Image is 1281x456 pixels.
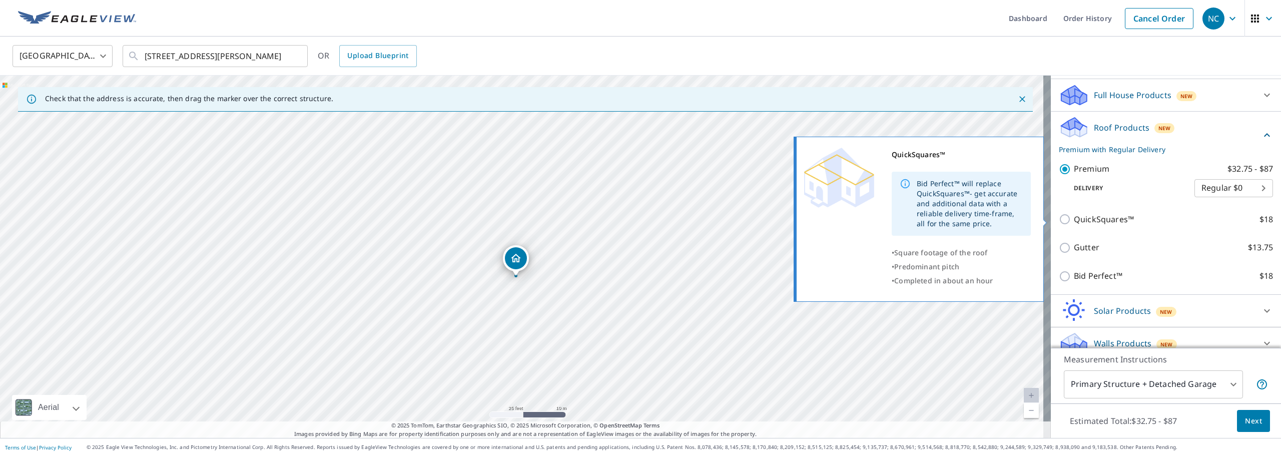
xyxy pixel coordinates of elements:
[1074,270,1122,282] p: Bid Perfect™
[145,42,287,70] input: Search by address or latitude-longitude
[1074,213,1134,226] p: QuickSquares™
[1074,241,1099,254] p: Gutter
[894,276,993,285] span: Completed in about an hour
[892,274,1031,288] div: •
[1059,83,1273,107] div: Full House ProductsNew
[503,245,529,276] div: Dropped pin, building 1, Residential property, 7557 Gallant Cir Citrus Heights, CA 95621
[1245,415,1262,427] span: Next
[1256,378,1268,390] span: Your report will include the primary structure and a detached garage if one exists.
[1237,410,1270,432] button: Next
[1125,8,1193,29] a: Cancel Order
[1160,340,1173,348] span: New
[45,94,333,103] p: Check that the address is accurate, then drag the marker over the correct structure.
[1074,163,1109,175] p: Premium
[12,395,87,420] div: Aerial
[1180,92,1193,100] span: New
[1094,337,1151,349] p: Walls Products
[1094,122,1149,134] p: Roof Products
[1158,124,1171,132] span: New
[1059,184,1194,193] p: Delivery
[1094,89,1171,101] p: Full House Products
[894,262,959,271] span: Predominant pitch
[1064,370,1243,398] div: Primary Structure + Detached Garage
[1059,144,1261,155] p: Premium with Regular Delivery
[644,421,660,429] a: Terms
[18,11,136,26] img: EV Logo
[1024,403,1039,418] a: Current Level 20, Zoom Out
[1259,270,1273,282] p: $18
[1160,308,1172,316] span: New
[892,260,1031,274] div: •
[1059,116,1273,155] div: Roof ProductsNewPremium with Regular Delivery
[391,421,660,430] span: © 2025 TomTom, Earthstar Geographics SIO, © 2025 Microsoft Corporation, ©
[1194,174,1273,202] div: Regular $0
[599,421,642,429] a: OpenStreetMap
[1259,213,1273,226] p: $18
[892,246,1031,260] div: •
[1059,299,1273,323] div: Solar ProductsNew
[87,443,1276,451] p: © 2025 Eagle View Technologies, Inc. and Pictometry International Corp. All Rights Reserved. Repo...
[339,45,416,67] a: Upload Blueprint
[1024,388,1039,403] a: Current Level 20, Zoom In Disabled
[1248,241,1273,254] p: $13.75
[5,444,36,451] a: Terms of Use
[1062,410,1185,432] p: Estimated Total: $32.75 - $87
[318,45,417,67] div: OR
[5,444,72,450] p: |
[13,42,113,70] div: [GEOGRAPHIC_DATA]
[1064,353,1268,365] p: Measurement Instructions
[1059,331,1273,355] div: Walls ProductsNew
[804,148,874,208] img: Premium
[892,148,1031,162] div: QuickSquares™
[1202,8,1224,30] div: NC
[917,175,1023,233] div: Bid Perfect™ will replace QuickSquares™- get accurate and additional data with a reliable deliver...
[347,50,408,62] span: Upload Blueprint
[1016,93,1029,106] button: Close
[894,248,987,257] span: Square footage of the roof
[35,395,62,420] div: Aerial
[39,444,72,451] a: Privacy Policy
[1227,163,1273,175] p: $32.75 - $87
[1094,305,1151,317] p: Solar Products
